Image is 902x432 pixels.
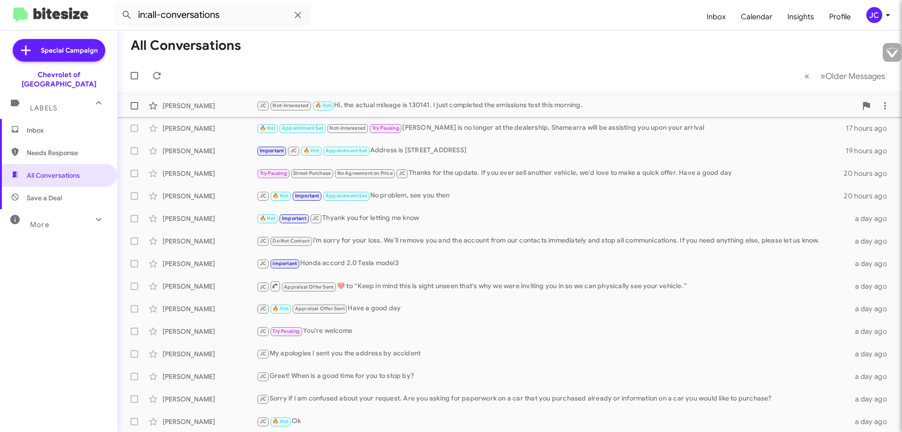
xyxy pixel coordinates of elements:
[866,7,882,23] div: JC
[257,123,846,134] div: [PERSON_NAME] is no longer at the dealership, Shamearra will be assisting you upon your arrival
[260,373,266,379] span: JC
[257,326,849,337] div: You're welcome
[257,393,849,404] div: Sorry if I am confused about your request. Are you asking for paperwork on a car that you purchas...
[260,148,284,154] span: Important
[282,125,323,131] span: Appointment Set
[13,39,105,62] a: Special Campaign
[163,101,257,110] div: [PERSON_NAME]
[260,260,266,267] span: JC
[163,282,257,291] div: [PERSON_NAME]
[844,169,894,178] div: 20 hours ago
[260,238,266,244] span: JC
[399,170,405,176] span: JC
[257,168,844,179] div: Thanks for the update. If you ever sell another vehicle, we'd love to make a quick offer. Have a ...
[27,148,107,157] span: Needs Response
[315,102,331,109] span: 🔥 Hot
[260,125,276,131] span: 🔥 Hot
[260,215,276,221] span: 🔥 Hot
[114,4,311,26] input: Search
[163,191,257,201] div: [PERSON_NAME]
[312,215,319,221] span: JC
[825,71,885,81] span: Older Messages
[822,3,858,31] a: Profile
[27,171,80,180] span: All Conversations
[846,124,894,133] div: 17 hours ago
[272,328,300,334] span: Try Pausing
[799,66,815,86] button: Previous
[272,238,310,244] span: Do Not Contact
[41,46,98,55] span: Special Campaign
[849,417,894,426] div: a day ago
[163,327,257,336] div: [PERSON_NAME]
[844,191,894,201] div: 20 hours ago
[260,193,266,199] span: JC
[849,214,894,223] div: a day ago
[260,284,266,290] span: JC
[163,372,257,381] div: [PERSON_NAME]
[257,416,849,427] div: Ok
[257,258,849,269] div: Honda accord 2.0 Tesla model3
[849,372,894,381] div: a day ago
[820,70,825,82] span: »
[27,126,107,135] span: Inbox
[260,396,266,402] span: JC
[260,170,287,176] span: Try Pausing
[284,284,334,290] span: Appraisal Offer Sent
[260,328,266,334] span: JC
[329,125,365,131] span: Not-Interested
[290,148,297,154] span: JC
[163,259,257,268] div: [PERSON_NAME]
[699,3,733,31] a: Inbox
[257,348,849,359] div: My apologies I sent you the address by accident
[849,349,894,359] div: a day ago
[272,193,288,199] span: 🔥 Hot
[163,236,257,246] div: [PERSON_NAME]
[849,304,894,314] div: a day ago
[272,306,288,312] span: 🔥 Hot
[260,102,266,109] span: JC
[257,145,846,156] div: Address is [STREET_ADDRESS]
[303,148,319,154] span: 🔥 Hot
[849,236,894,246] div: a day ago
[257,190,844,201] div: No problem, see you then
[815,66,891,86] button: Next
[163,394,257,404] div: [PERSON_NAME]
[282,215,306,221] span: Important
[295,306,345,312] span: Appraisal Offer Sent
[257,236,849,246] div: I’m sorry for your loss. We’ll remove you and the account from our contacts immediately and stop ...
[272,418,288,424] span: 🔥 Hot
[163,146,257,156] div: [PERSON_NAME]
[293,170,331,176] span: Street Purchase
[30,220,49,229] span: More
[27,193,62,203] span: Save a Deal
[163,417,257,426] div: [PERSON_NAME]
[733,3,780,31] a: Calendar
[257,100,857,111] div: Hi, the actual mileage is 130141. I just completed the emissions test this morning.
[295,193,319,199] span: Important
[372,125,399,131] span: Try Pausing
[163,124,257,133] div: [PERSON_NAME]
[30,104,57,112] span: Labels
[257,303,849,314] div: Have a good day
[260,418,266,424] span: JC
[257,280,849,292] div: ​❤️​ to “ Keep in mind this is sight unseen that's why we were inviting you in so we can physical...
[804,70,809,82] span: «
[849,259,894,268] div: a day ago
[326,193,367,199] span: Appointment Set
[257,213,849,224] div: Thyank you for letting me know
[257,371,849,382] div: Great! When is a good time for you to stop by?
[163,349,257,359] div: [PERSON_NAME]
[131,38,241,53] h1: All Conversations
[260,306,266,312] span: JC
[780,3,822,31] a: Insights
[799,66,891,86] nav: Page navigation example
[163,169,257,178] div: [PERSON_NAME]
[858,7,892,23] button: JC
[326,148,367,154] span: Appointment Set
[849,394,894,404] div: a day ago
[260,351,266,357] span: JC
